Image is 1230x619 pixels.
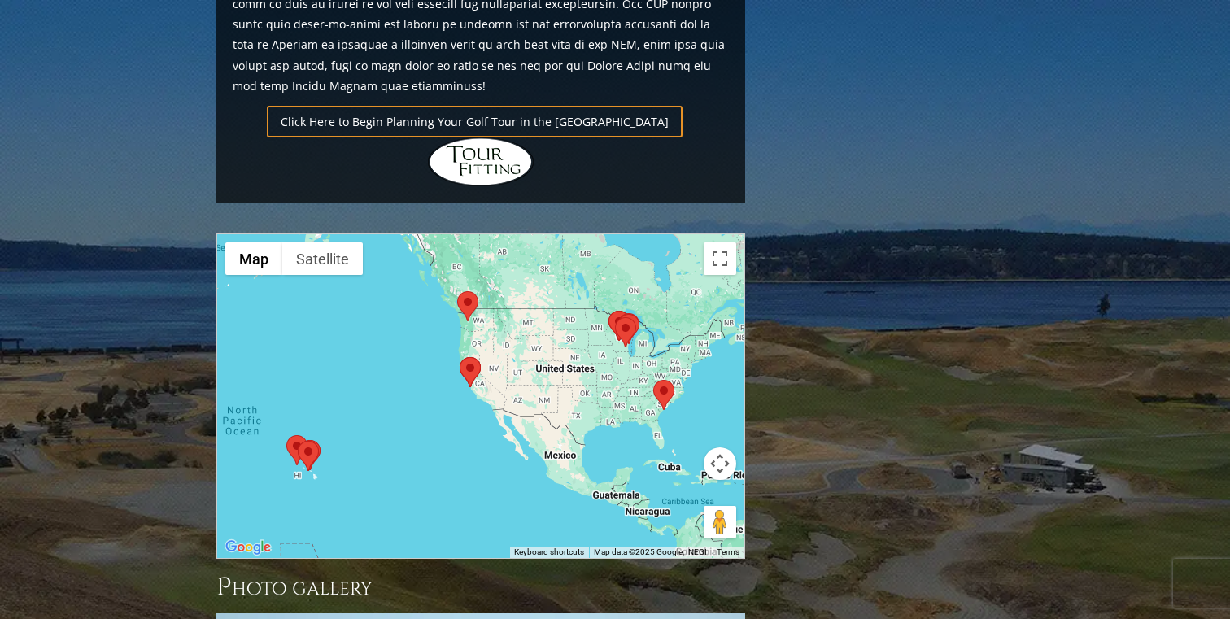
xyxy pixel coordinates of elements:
[704,242,736,275] button: Toggle fullscreen view
[704,506,736,538] button: Drag Pegman onto the map to open Street View
[225,242,282,275] button: Show street map
[267,106,683,137] a: Click Here to Begin Planning Your Golf Tour in the [GEOGRAPHIC_DATA]
[428,137,534,186] img: Hidden Links
[216,571,745,604] h3: Photo Gallery
[717,547,739,556] a: Terms (opens in new tab)
[221,537,275,558] img: Google
[704,447,736,480] button: Map camera controls
[594,547,707,556] span: Map data ©2025 Google, INEGI
[514,547,584,558] button: Keyboard shortcuts
[282,242,363,275] button: Show satellite imagery
[221,537,275,558] a: Open this area in Google Maps (opens a new window)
